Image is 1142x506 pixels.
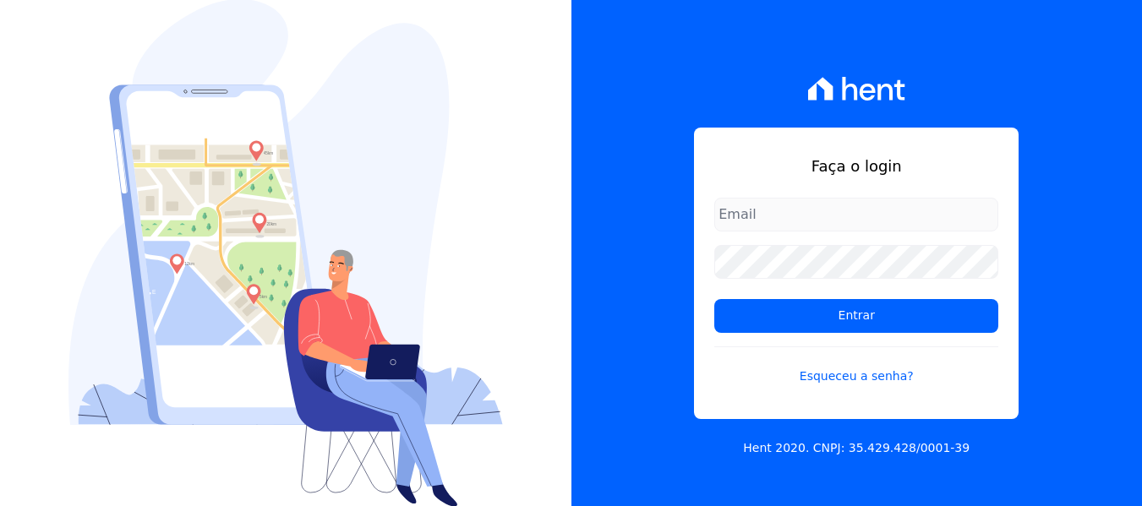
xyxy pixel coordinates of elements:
h1: Faça o login [714,155,998,177]
a: Esqueceu a senha? [714,346,998,385]
input: Email [714,198,998,231]
p: Hent 2020. CNPJ: 35.429.428/0001-39 [743,439,970,457]
input: Entrar [714,299,998,333]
